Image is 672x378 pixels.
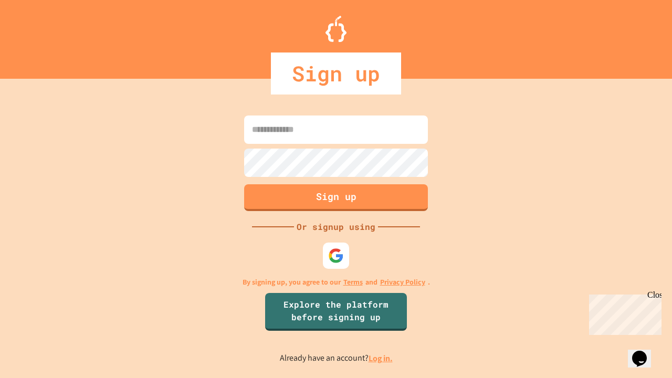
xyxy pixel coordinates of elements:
[4,4,72,67] div: Chat with us now!Close
[265,293,407,331] a: Explore the platform before signing up
[343,277,363,288] a: Terms
[380,277,425,288] a: Privacy Policy
[243,277,430,288] p: By signing up, you agree to our and .
[271,52,401,94] div: Sign up
[325,16,346,42] img: Logo.svg
[244,184,428,211] button: Sign up
[369,353,393,364] a: Log in.
[585,290,661,335] iframe: chat widget
[294,220,378,233] div: Or signup using
[280,352,393,365] p: Already have an account?
[628,336,661,367] iframe: chat widget
[328,248,344,264] img: google-icon.svg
